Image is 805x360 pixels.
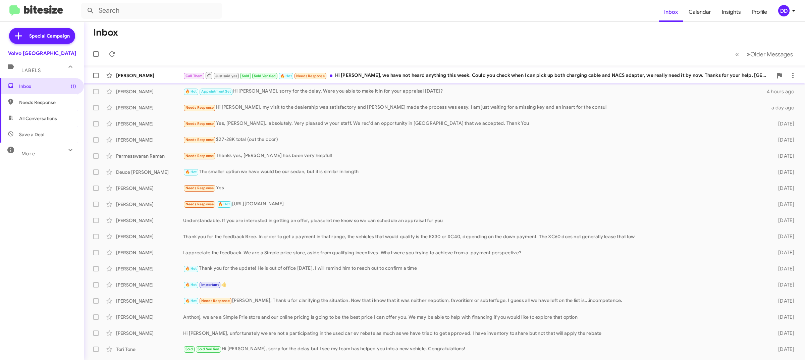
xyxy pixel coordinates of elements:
span: Older Messages [750,51,793,58]
div: [PERSON_NAME] [116,201,183,208]
span: Important [201,282,219,287]
div: [PERSON_NAME] [116,330,183,337]
div: Hi [PERSON_NAME], sorry for the delay but I see my team has helped you into a new vehicle. Congra... [183,345,766,353]
span: Sold [242,74,250,78]
div: [PERSON_NAME] [116,137,183,143]
div: 4 hours ago [766,88,800,95]
span: Sold Verified [254,74,276,78]
div: [DATE] [766,298,800,304]
span: Special Campaign [29,33,70,39]
div: Volvo [GEOGRAPHIC_DATA] [8,50,76,57]
span: Call Them [185,74,203,78]
a: Profile [746,2,772,22]
div: [PERSON_NAME] [116,217,183,224]
div: I appreciate the feedback. We are a Simple price store, aside from qualifying incentives. What we... [183,249,766,256]
div: The smaller option we have would be our sedan, but it is similar in length [183,168,766,176]
div: Thank you for the feedback Bree. In order to get a payment in that range, the vehicles that would... [183,233,766,240]
span: Save a Deal [19,131,44,138]
span: (1) [71,83,76,90]
span: Needs Response [185,105,214,110]
div: [DATE] [766,169,800,175]
span: 🔥 Hot [185,282,197,287]
span: Inbox [19,83,76,90]
div: Yes, [PERSON_NAME].. absolutely. Very pleased w your staff. We rec'd an opportunity in [GEOGRAPHI... [183,120,766,127]
div: [DATE] [766,120,800,127]
h1: Inbox [93,27,118,38]
span: Appointment Set [201,89,231,94]
span: 🔥 Hot [185,170,197,174]
div: Thank you for the update! He is out of office [DATE], I will remind him to reach out to confirm a... [183,265,766,272]
span: 🔥 Hot [185,89,197,94]
div: [DATE] [766,330,800,337]
span: 🔥 Hot [185,266,197,271]
div: [DATE] [766,153,800,159]
span: » [747,50,750,58]
a: Insights [716,2,746,22]
a: Special Campaign [9,28,75,44]
div: [DATE] [766,201,800,208]
span: Needs Response [296,74,325,78]
div: Anthonj, we are a Simple Prie store and our online pricing is going to be the best price I can of... [183,314,766,320]
a: Inbox [659,2,683,22]
span: Needs Response [201,299,230,303]
span: 🔥 Hot [185,299,197,303]
div: [PERSON_NAME] [116,298,183,304]
span: Needs Response [19,99,76,106]
div: [PERSON_NAME] [116,265,183,272]
div: [DATE] [766,346,800,353]
button: Previous [731,47,743,61]
div: Hi [PERSON_NAME], my visit to the dealership was satisfactory and [PERSON_NAME] made the process ... [183,104,766,111]
div: Yes [183,184,766,192]
div: [PERSON_NAME] [116,88,183,95]
div: [DATE] [766,314,800,320]
div: [PERSON_NAME] [116,72,183,79]
div: a day ago [766,104,800,111]
span: Needs Response [185,186,214,190]
div: [PERSON_NAME] [116,281,183,288]
div: [PERSON_NAME], Thank u for clarifying the situation. Now that i know that it was neither nepotism... [183,297,766,305]
span: Sold [185,347,193,351]
span: Sold Verified [198,347,220,351]
div: $27-28K total (out the door) [183,136,766,144]
div: 👍 [183,281,766,289]
div: Tori Tone [116,346,183,353]
div: [PERSON_NAME] [116,249,183,256]
div: Thanks yes, [PERSON_NAME] has been very helpful! [183,152,766,160]
input: Search [81,3,222,19]
span: Needs Response [185,138,214,142]
div: [PERSON_NAME] [116,104,183,111]
span: Labels [21,67,41,73]
div: Hi [PERSON_NAME], we have not heard anything this week. Could you check when I can pick up both c... [183,71,773,80]
div: [PERSON_NAME] [116,185,183,192]
div: [DATE] [766,217,800,224]
div: [DATE] [766,233,800,240]
nav: Page navigation example [732,47,797,61]
div: [DATE] [766,185,800,192]
div: [DATE] [766,265,800,272]
div: Hi [PERSON_NAME], sorry for the delay. Were you able to make it in for your appraisal [DATE]? [183,88,766,95]
div: Hi [PERSON_NAME], unfortunately we are not a participating in the used car ev rebate as much as w... [183,330,766,337]
div: [DATE] [766,137,800,143]
span: 🔥 Hot [218,202,230,206]
span: All Conversations [19,115,57,122]
div: [PERSON_NAME] [116,314,183,320]
span: Just said yes [215,74,237,78]
div: Understandable. If you are interested in getting an offer, please let me know so we can schedule ... [183,217,766,224]
div: Deuce [PERSON_NAME] [116,169,183,175]
span: Needs Response [185,154,214,158]
div: Parmesswaran Raman [116,153,183,159]
div: [PERSON_NAME] [116,233,183,240]
span: More [21,151,35,157]
div: [DATE] [766,249,800,256]
span: « [735,50,739,58]
span: 🔥 Hot [280,74,292,78]
span: Needs Response [185,121,214,126]
div: DD [778,5,790,16]
a: Calendar [683,2,716,22]
span: Needs Response [185,202,214,206]
button: Next [743,47,797,61]
button: DD [772,5,798,16]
